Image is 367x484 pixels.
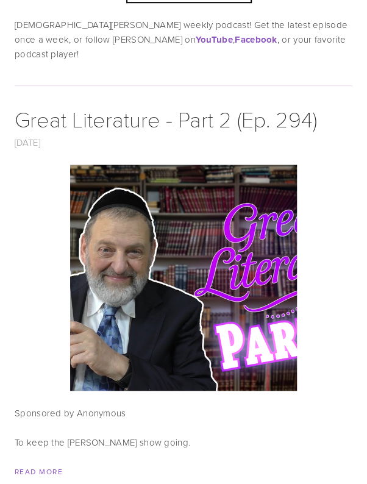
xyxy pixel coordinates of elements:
p: To keep the [PERSON_NAME] show going. [15,435,352,449]
a: YouTube [196,33,233,46]
a: Read More [15,466,63,476]
a: Facebook [235,33,277,46]
p: Sponsored by Anonymous [15,405,352,420]
p: [DEMOGRAPHIC_DATA][PERSON_NAME] weekly podcast! Get the latest episode once a week, or follow [PE... [15,18,352,62]
a: Great Literature - Part 2 (Ep. 294) [15,104,317,133]
a: [DATE] [15,136,40,149]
